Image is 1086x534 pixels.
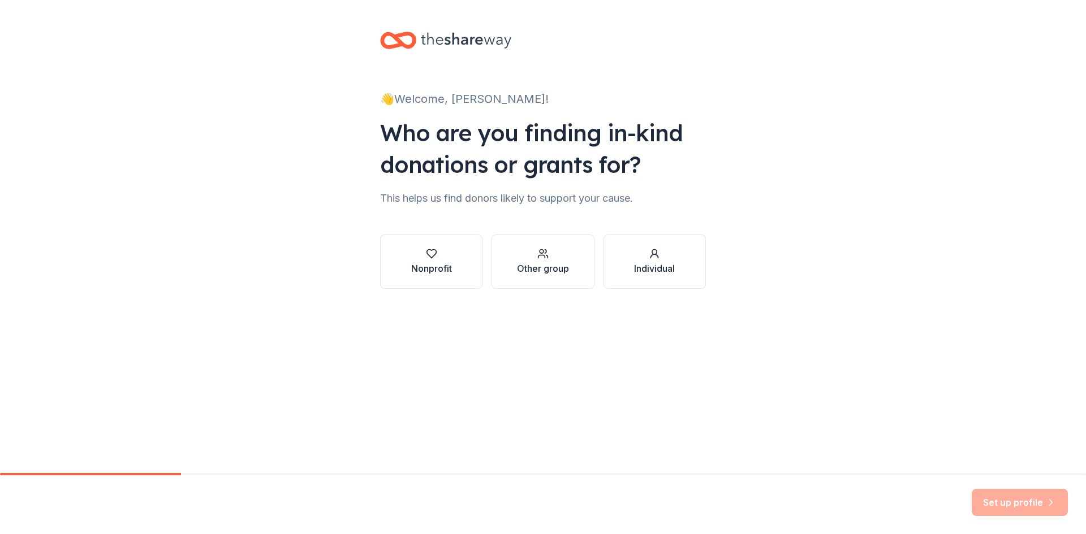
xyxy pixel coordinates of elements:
[604,235,706,289] button: Individual
[411,262,452,275] div: Nonprofit
[634,262,675,275] div: Individual
[380,189,706,207] div: This helps us find donors likely to support your cause.
[517,262,569,275] div: Other group
[380,117,706,180] div: Who are you finding in-kind donations or grants for?
[380,235,482,289] button: Nonprofit
[380,90,706,108] div: 👋 Welcome, [PERSON_NAME]!
[492,235,594,289] button: Other group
